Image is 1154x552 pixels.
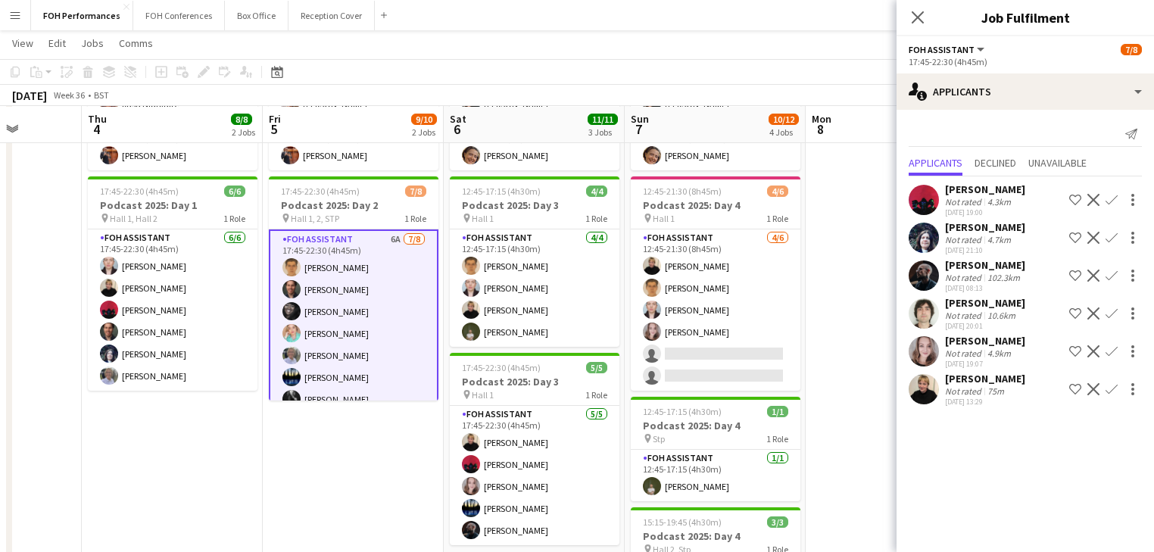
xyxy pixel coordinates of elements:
span: FOH Assistant [909,44,975,55]
div: Not rated [945,385,984,397]
div: [DATE] 21:10 [945,245,1025,255]
div: 10.6km [984,310,1018,321]
div: Not rated [945,348,984,359]
div: [DATE] 19:00 [945,207,1025,217]
div: Not rated [945,196,984,207]
span: Edit [48,36,66,50]
div: [DATE] 13:29 [945,397,1025,407]
div: [PERSON_NAME] [945,334,1025,348]
span: Declined [975,157,1016,168]
span: 7/8 [1121,44,1142,55]
a: Edit [42,33,72,53]
span: View [12,36,33,50]
div: 17:45-22:30 (4h45m) [909,56,1142,67]
span: Week 36 [50,89,88,101]
button: Reception Cover [288,1,375,30]
div: [PERSON_NAME] [945,372,1025,385]
div: Not rated [945,272,984,283]
div: 4.7km [984,234,1014,245]
div: [DATE] 20:01 [945,321,1025,331]
div: Not rated [945,234,984,245]
div: 4.3km [984,196,1014,207]
div: [DATE] 19:07 [945,359,1025,369]
a: Jobs [75,33,110,53]
div: [PERSON_NAME] [945,258,1025,272]
div: BST [94,89,109,101]
div: [PERSON_NAME] [945,296,1025,310]
div: Applicants [897,73,1154,110]
button: FOH Assistant [909,44,987,55]
span: Unavailable [1028,157,1087,168]
span: Comms [119,36,153,50]
div: [DATE] [12,88,47,103]
div: [PERSON_NAME] [945,220,1025,234]
h3: Job Fulfilment [897,8,1154,27]
div: 75m [984,385,1007,397]
button: FOH Conferences [133,1,225,30]
div: [PERSON_NAME] [945,182,1025,196]
button: FOH Performances [31,1,133,30]
div: [DATE] 08:13 [945,283,1025,293]
button: Box Office [225,1,288,30]
div: 4.9km [984,348,1014,359]
a: Comms [113,33,159,53]
div: Not rated [945,310,984,321]
div: 102.3km [984,272,1023,283]
span: Applicants [909,157,962,168]
span: Jobs [81,36,104,50]
a: View [6,33,39,53]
